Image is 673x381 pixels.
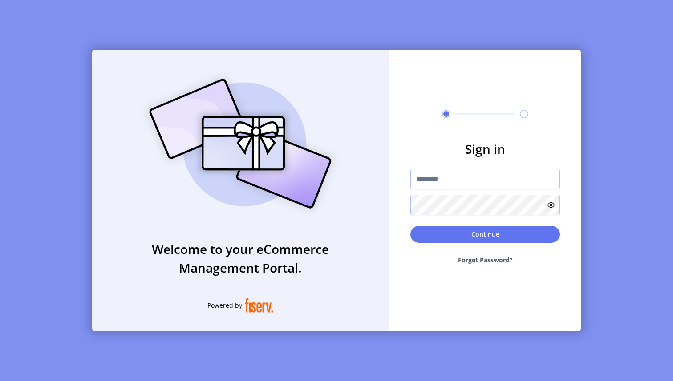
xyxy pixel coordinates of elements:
img: card_Illustration.svg [136,69,345,218]
button: Continue [410,226,560,243]
h3: Sign in [410,140,560,158]
span: Powered by [207,301,242,310]
button: Forget Password? [410,248,560,272]
h3: Welcome to your eCommerce Management Portal. [92,240,389,277]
